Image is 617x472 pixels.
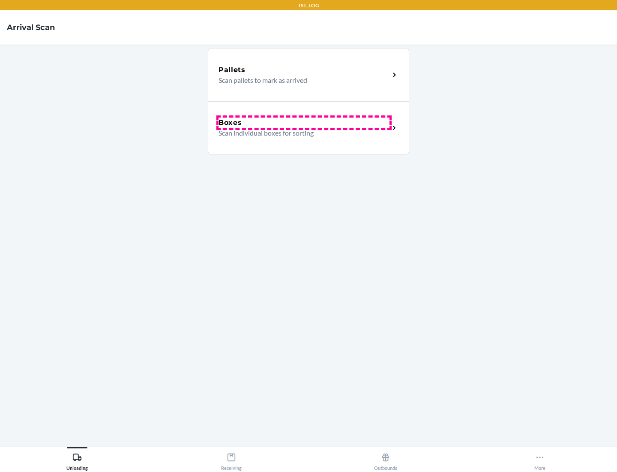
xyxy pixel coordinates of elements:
[219,128,383,138] p: Scan individual boxes for sorting
[374,449,397,471] div: Outbounds
[66,449,88,471] div: Unloading
[208,48,409,101] a: PalletsScan pallets to mark as arrived
[298,2,319,9] p: TST_LOG
[154,447,308,471] button: Receiving
[208,101,409,154] a: BoxesScan individual boxes for sorting
[219,118,242,128] h5: Boxes
[534,449,545,471] div: More
[463,447,617,471] button: More
[219,75,383,85] p: Scan pallets to mark as arrived
[219,65,246,75] h5: Pallets
[308,447,463,471] button: Outbounds
[221,449,242,471] div: Receiving
[7,22,55,33] h4: Arrival Scan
